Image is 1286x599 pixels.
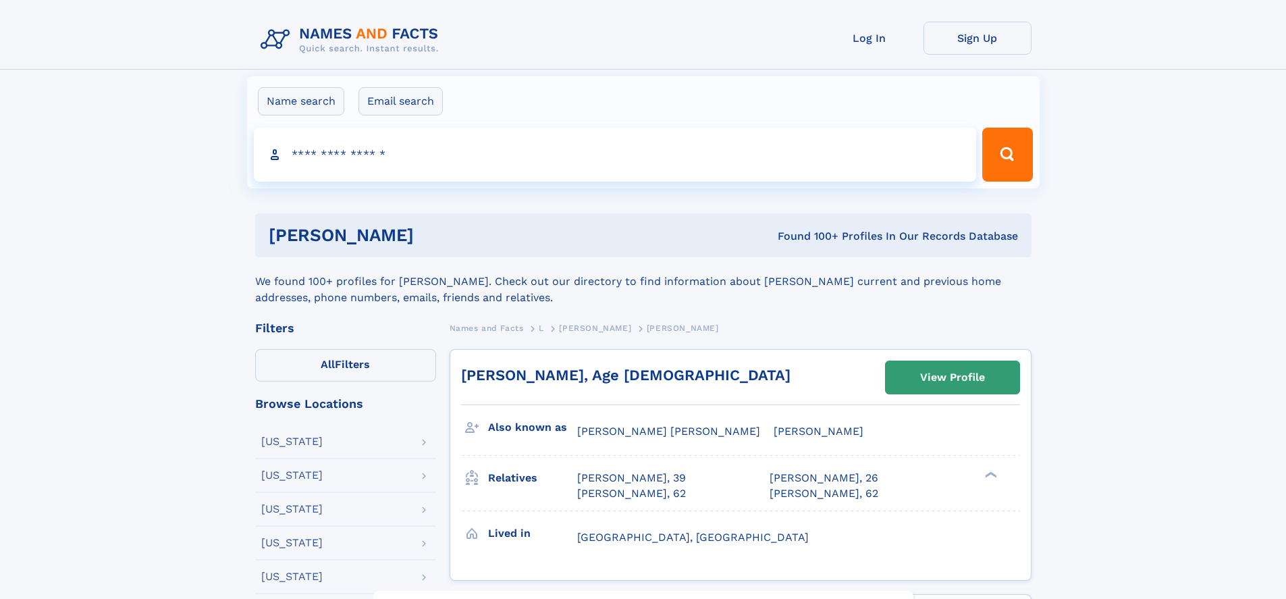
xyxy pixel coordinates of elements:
[539,319,544,336] a: L
[488,416,577,439] h3: Also known as
[982,128,1032,182] button: Search Button
[647,323,719,333] span: [PERSON_NAME]
[539,323,544,333] span: L
[255,398,436,410] div: Browse Locations
[461,367,791,384] a: [PERSON_NAME], Age [DEMOGRAPHIC_DATA]
[258,87,344,115] label: Name search
[770,471,878,486] a: [PERSON_NAME], 26
[886,361,1019,394] a: View Profile
[920,362,985,393] div: View Profile
[774,425,863,438] span: [PERSON_NAME]
[261,436,323,447] div: [US_STATE]
[982,471,998,479] div: ❯
[255,257,1032,306] div: We found 100+ profiles for [PERSON_NAME]. Check out our directory to find information about [PERS...
[815,22,923,55] a: Log In
[488,467,577,490] h3: Relatives
[577,425,760,438] span: [PERSON_NAME] [PERSON_NAME]
[923,22,1032,55] a: Sign Up
[261,571,323,582] div: [US_STATE]
[261,504,323,515] div: [US_STATE]
[255,349,436,382] label: Filters
[577,471,686,486] a: [PERSON_NAME], 39
[269,227,596,244] h1: [PERSON_NAME]
[488,522,577,545] h3: Lived in
[261,470,323,481] div: [US_STATE]
[577,531,809,544] span: [GEOGRAPHIC_DATA], [GEOGRAPHIC_DATA]
[577,486,686,501] a: [PERSON_NAME], 62
[595,229,1018,244] div: Found 100+ Profiles In Our Records Database
[358,87,443,115] label: Email search
[321,358,335,371] span: All
[254,128,977,182] input: search input
[559,323,631,333] span: [PERSON_NAME]
[559,319,631,336] a: [PERSON_NAME]
[255,22,450,58] img: Logo Names and Facts
[450,319,524,336] a: Names and Facts
[255,322,436,334] div: Filters
[770,486,878,501] a: [PERSON_NAME], 62
[261,538,323,548] div: [US_STATE]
